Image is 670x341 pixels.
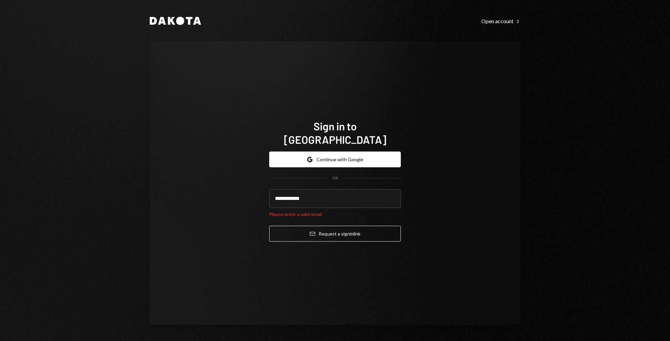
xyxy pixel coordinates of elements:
a: Open account [481,17,520,25]
button: Continue with Google [269,152,401,167]
div: Please enter a valid email. [269,211,401,218]
div: OR [332,175,338,181]
h1: Sign in to [GEOGRAPHIC_DATA] [269,119,401,146]
div: Open account [481,18,520,25]
button: Request a signinlink [269,226,401,242]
